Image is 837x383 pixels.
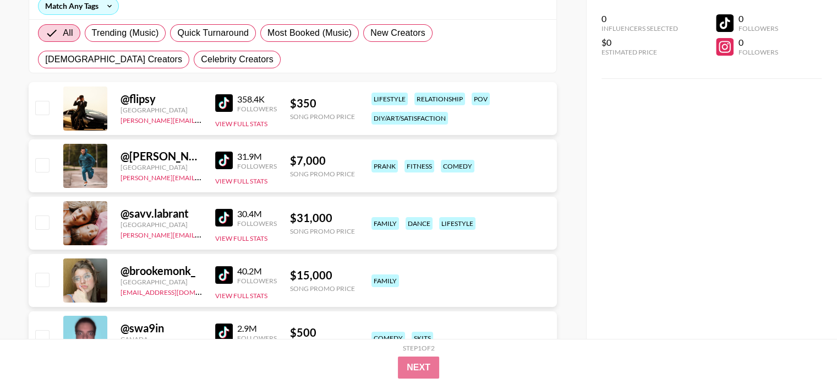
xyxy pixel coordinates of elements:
div: [GEOGRAPHIC_DATA] [121,278,202,286]
span: Most Booked (Music) [267,26,352,40]
div: Estimated Price [601,48,678,56]
img: TikTok [215,323,233,341]
div: 2.9M [237,323,277,334]
div: [GEOGRAPHIC_DATA] [121,163,202,171]
div: Followers [237,277,277,285]
img: TikTok [215,152,233,169]
span: Celebrity Creators [201,53,273,66]
div: Followers [237,334,277,342]
div: 30.4M [237,208,277,219]
div: relationship [414,93,465,105]
div: @ flipsy [121,92,202,106]
div: @ swa9in [121,321,202,335]
div: pov [472,93,490,105]
div: 0 [601,13,678,24]
span: All [63,26,73,40]
div: 0 [738,37,778,48]
div: fitness [404,160,434,172]
div: Followers [237,105,277,113]
button: View Full Stats [215,292,267,300]
div: Influencers Selected [601,24,678,33]
div: $ 500 [290,326,355,339]
div: skits [412,332,433,344]
div: [GEOGRAPHIC_DATA] [121,106,202,114]
div: Followers [738,24,778,33]
div: Followers [738,48,778,56]
div: Followers [237,162,277,170]
div: comedy [371,332,405,344]
div: lifestyle [371,93,408,105]
a: [PERSON_NAME][EMAIL_ADDRESS][DOMAIN_NAME] [121,229,283,239]
a: [EMAIL_ADDRESS][DOMAIN_NAME] [121,286,231,296]
a: [PERSON_NAME][EMAIL_ADDRESS][DOMAIN_NAME] [121,171,283,182]
img: TikTok [215,94,233,112]
button: Next [398,357,439,379]
div: diy/art/satisfaction [371,112,448,125]
div: Followers [237,219,277,228]
img: TikTok [215,266,233,284]
iframe: Drift Widget Chat Controller [782,328,824,370]
div: 358.4K [237,94,277,105]
span: Quick Turnaround [177,26,249,40]
div: lifestyle [439,217,475,230]
div: comedy [441,160,474,172]
div: $0 [601,37,678,48]
div: prank [371,160,398,172]
div: family [371,217,399,230]
button: View Full Stats [215,177,267,185]
div: $ 350 [290,96,355,110]
div: 31.9M [237,151,277,162]
div: Song Promo Price [290,112,355,121]
div: Step 1 of 2 [403,344,435,352]
span: New Creators [370,26,425,40]
div: dance [406,217,433,230]
div: @ [PERSON_NAME].[PERSON_NAME] [121,149,202,163]
div: Song Promo Price [290,227,355,235]
div: $ 15,000 [290,268,355,282]
div: Canada [121,335,202,343]
div: $ 7,000 [290,154,355,168]
div: @ savv.labrant [121,207,202,220]
div: family [371,274,399,287]
a: [PERSON_NAME][EMAIL_ADDRESS][DOMAIN_NAME] [121,114,283,125]
div: $ 31,000 [290,211,355,225]
div: [GEOGRAPHIC_DATA] [121,220,202,229]
img: TikTok [215,209,233,226]
button: View Full Stats [215,234,267,242]
div: 0 [738,13,778,24]
div: Song Promo Price [290,170,355,178]
div: 40.2M [237,266,277,277]
button: View Full Stats [215,120,267,128]
div: @ brookemonk_ [121,264,202,278]
div: Song Promo Price [290,284,355,293]
span: [DEMOGRAPHIC_DATA] Creators [45,53,182,66]
span: Trending (Music) [92,26,159,40]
